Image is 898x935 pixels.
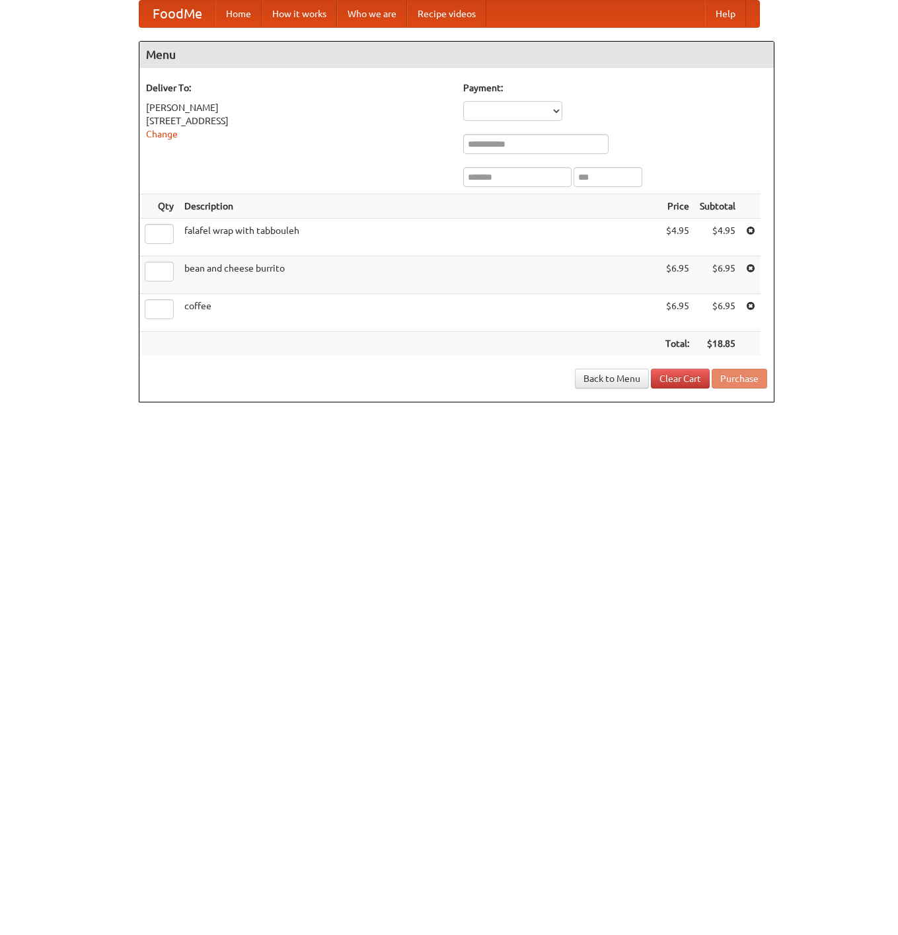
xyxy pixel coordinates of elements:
[139,1,215,27] a: FoodMe
[660,194,694,219] th: Price
[179,194,660,219] th: Description
[660,219,694,256] td: $4.95
[407,1,486,27] a: Recipe videos
[651,369,710,389] a: Clear Cart
[262,1,337,27] a: How it works
[146,81,450,94] h5: Deliver To:
[337,1,407,27] a: Who we are
[179,219,660,256] td: falafel wrap with tabbouleh
[694,332,741,356] th: $18.85
[179,294,660,332] td: coffee
[712,369,767,389] button: Purchase
[139,42,774,68] h4: Menu
[694,194,741,219] th: Subtotal
[146,114,450,128] div: [STREET_ADDRESS]
[463,81,767,94] h5: Payment:
[146,129,178,139] a: Change
[660,294,694,332] td: $6.95
[575,369,649,389] a: Back to Menu
[694,256,741,294] td: $6.95
[660,256,694,294] td: $6.95
[179,256,660,294] td: bean and cheese burrito
[705,1,746,27] a: Help
[660,332,694,356] th: Total:
[694,219,741,256] td: $4.95
[146,101,450,114] div: [PERSON_NAME]
[139,194,179,219] th: Qty
[215,1,262,27] a: Home
[694,294,741,332] td: $6.95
